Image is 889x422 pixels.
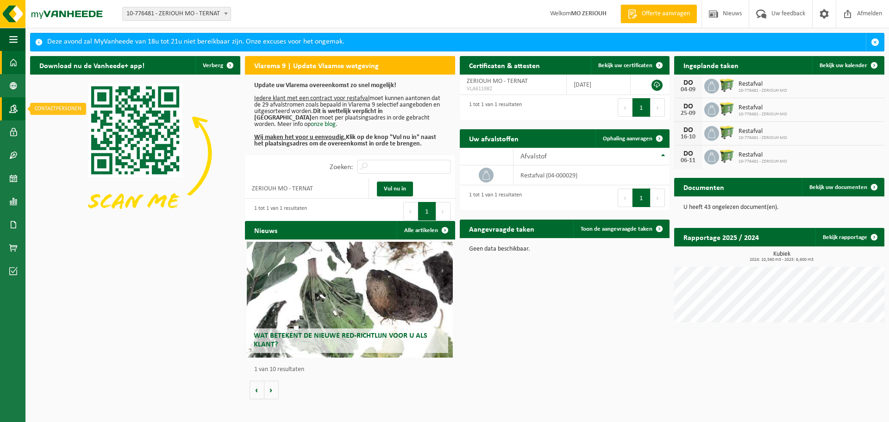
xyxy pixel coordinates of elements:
span: Offerte aanvragen [639,9,692,19]
button: Next [651,189,665,207]
span: VLA611982 [467,85,559,93]
h2: Aangevraagde taken [460,220,544,238]
h2: Ingeplande taken [674,56,748,74]
span: 10-776481 - ZERIOUH MO - TERNAT [122,7,231,21]
p: U heeft 43 ongelezen document(en). [683,204,875,211]
a: Vul nu in [377,182,413,196]
button: Previous [618,98,632,117]
div: DO [679,79,697,87]
a: Bekijk uw certificaten [591,56,669,75]
img: Download de VHEPlus App [30,75,240,232]
img: WB-0660-HPE-GN-50 [719,77,735,93]
div: 06-11 [679,157,697,164]
strong: MO ZERIOUH [571,10,607,17]
button: Next [651,98,665,117]
button: 1 [632,98,651,117]
td: ZERIOUH MO - TERNAT [245,178,369,199]
span: 10-776481 - ZERIOUH MO [739,135,787,141]
span: Ophaling aanvragen [603,136,652,142]
span: Wat betekent de nieuwe RED-richtlijn voor u als klant? [254,332,427,348]
a: Toon de aangevraagde taken [573,220,669,238]
a: Bekijk uw kalender [812,56,883,75]
button: Vorige [250,381,264,399]
button: 1 [418,202,436,220]
b: Update uw Vlarema overeenkomst zo snel mogelijk! [254,82,396,89]
h2: Download nu de Vanheede+ app! [30,56,154,74]
label: Zoeken: [330,164,353,171]
div: 16-10 [679,134,697,140]
span: Restafval [739,151,787,159]
div: DO [679,103,697,110]
p: Geen data beschikbaar. [469,246,661,252]
h3: Kubiek [679,251,884,262]
p: moet kunnen aantonen dat de 29 afvalstromen zoals bepaald in Vlarema 9 selectief aangeboden en ui... [254,82,446,147]
span: Bekijk uw documenten [809,184,867,190]
div: 1 tot 1 van 1 resultaten [250,201,307,221]
img: WB-0660-HPE-GN-50 [719,148,735,164]
u: Wij maken het voor u eenvoudig. [254,134,346,141]
span: Bekijk uw certificaten [598,63,652,69]
span: Restafval [739,81,787,88]
a: Wat betekent de nieuwe RED-richtlijn voor u als klant? [247,242,453,358]
u: Iedere klant met een contract voor restafval [254,95,369,102]
span: Restafval [739,128,787,135]
h2: Uw afvalstoffen [460,129,528,147]
p: 1 van 10 resultaten [254,366,451,373]
img: WB-0660-HPE-GN-50 [719,125,735,140]
a: Bekijk rapportage [815,228,883,246]
span: 10-776481 - ZERIOUH MO [739,112,787,117]
button: Previous [618,189,632,207]
span: Toon de aangevraagde taken [581,226,652,232]
span: 10-776481 - ZERIOUH MO - TERNAT [123,7,231,20]
div: 1 tot 1 van 1 resultaten [464,97,522,118]
div: 04-09 [679,87,697,93]
b: Dit is wettelijk verplicht in [GEOGRAPHIC_DATA] [254,108,383,121]
div: Deze avond zal MyVanheede van 18u tot 21u niet bereikbaar zijn. Onze excuses voor het ongemak. [47,33,866,51]
a: Alle artikelen [397,221,454,239]
span: 10-776481 - ZERIOUH MO [739,159,787,164]
h2: Vlarema 9 | Update Vlaamse wetgeving [245,56,388,74]
b: Klik op de knop "Vul nu in" naast het plaatsingsadres om de overeenkomst in orde te brengen. [254,134,436,147]
td: restafval (04-000029) [513,165,670,185]
h2: Rapportage 2025 / 2024 [674,228,768,246]
button: Verberg [195,56,239,75]
a: Ophaling aanvragen [595,129,669,148]
button: Previous [403,202,418,220]
h2: Documenten [674,178,733,196]
div: 1 tot 1 van 1 resultaten [464,188,522,208]
a: onze blog. [311,121,338,128]
span: Bekijk uw kalender [820,63,867,69]
div: 25-09 [679,110,697,117]
a: Bekijk uw documenten [802,178,883,196]
button: Volgende [264,381,279,399]
td: [DATE] [567,75,631,95]
div: DO [679,150,697,157]
button: Next [436,202,451,220]
span: 2024: 10,560 m3 - 2025: 6,600 m3 [679,258,884,262]
a: Offerte aanvragen [620,5,697,23]
span: Verberg [203,63,223,69]
h2: Nieuws [245,221,287,239]
span: Afvalstof [520,153,547,160]
img: WB-0660-HPE-GN-50 [719,101,735,117]
button: 1 [632,189,651,207]
div: DO [679,126,697,134]
h2: Certificaten & attesten [460,56,549,74]
span: Restafval [739,104,787,112]
span: 10-776481 - ZERIOUH MO [739,88,787,94]
span: ZERIOUH MO - TERNAT [467,78,528,85]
